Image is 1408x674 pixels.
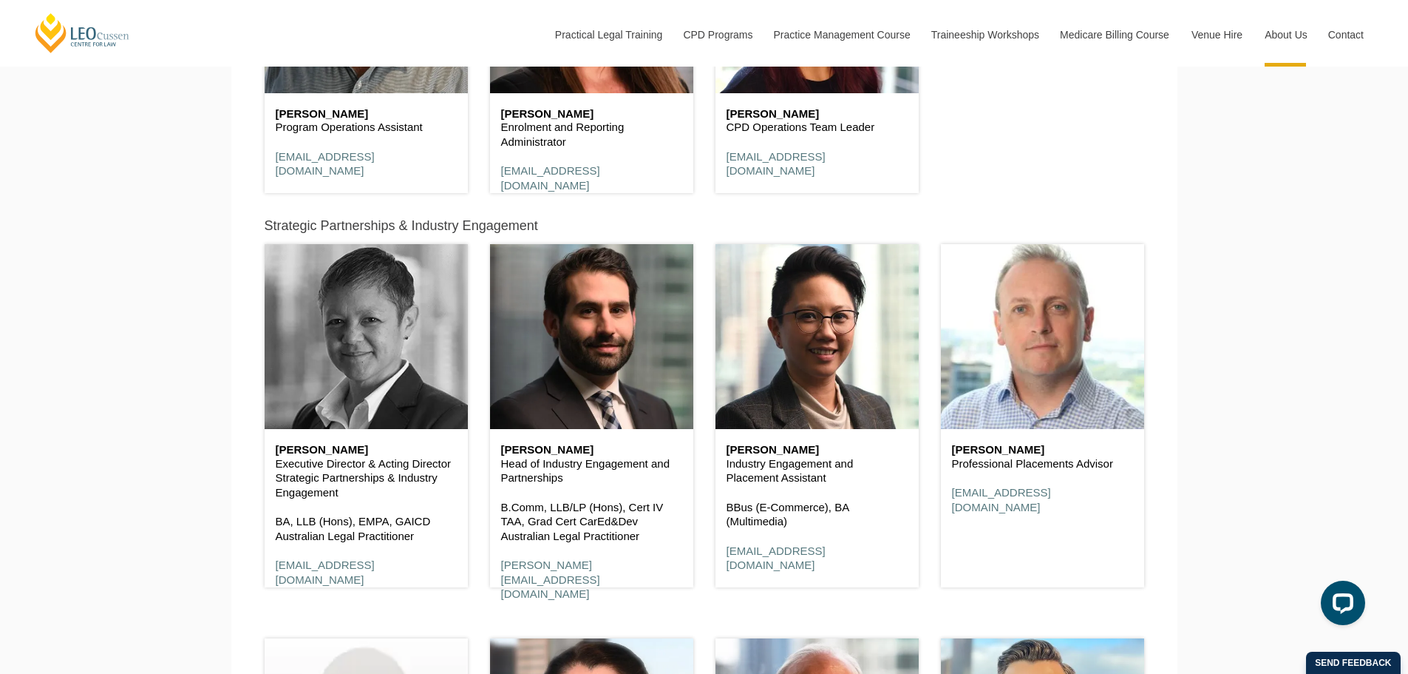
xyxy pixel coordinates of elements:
[763,3,920,67] a: Practice Management Course
[33,12,132,54] a: [PERSON_NAME] Centre for Law
[276,514,457,543] p: BA, LLB (Hons), EMPA, GAICD Australian Legal Practitioner
[276,150,375,178] a: [EMAIL_ADDRESS][DOMAIN_NAME]
[1254,3,1317,67] a: About Us
[501,456,682,485] p: Head of Industry Engagement and Partnerships
[952,456,1133,471] p: Professional Placements Advisor
[727,108,908,121] h6: [PERSON_NAME]
[276,120,457,135] p: Program Operations Assistant
[920,3,1049,67] a: Traineeship Workshops
[544,3,673,67] a: Practical Legal Training
[1049,3,1180,67] a: Medicare Billing Course
[265,219,538,234] h5: Strategic Partnerships & Industry Engagement
[952,486,1051,513] a: [EMAIL_ADDRESS][DOMAIN_NAME]
[1180,3,1254,67] a: Venue Hire
[276,444,457,456] h6: [PERSON_NAME]
[501,500,682,544] p: B.Comm, LLB/LP (Hons), Cert IV TAA, Grad Cert CarEd&Dev Australian Legal Practitioner
[727,444,908,456] h6: [PERSON_NAME]
[727,456,908,485] p: Industry Engagement and Placement Assistant
[276,559,375,586] a: [EMAIL_ADDRESS][DOMAIN_NAME]
[501,108,682,121] h6: [PERSON_NAME]
[727,500,908,529] p: BBus (E-Commerce), BA (Multimedia)
[727,150,826,178] a: [EMAIL_ADDRESS][DOMAIN_NAME]
[501,164,600,192] a: [EMAIL_ADDRESS][DOMAIN_NAME]
[501,120,682,149] p: Enrolment and Reporting Administrator
[276,456,457,500] p: Executive Director & Acting Director Strategic Partnerships & Industry Engagement
[727,545,826,572] a: [EMAIL_ADDRESS][DOMAIN_NAME]
[952,444,1133,456] h6: [PERSON_NAME]
[501,559,600,600] a: [PERSON_NAME][EMAIL_ADDRESS][DOMAIN_NAME]
[672,3,762,67] a: CPD Programs
[727,120,908,135] p: CPD Operations Team Leader
[1317,3,1375,67] a: Contact
[501,444,682,456] h6: [PERSON_NAME]
[1309,575,1371,637] iframe: LiveChat chat widget
[276,108,457,121] h6: [PERSON_NAME]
